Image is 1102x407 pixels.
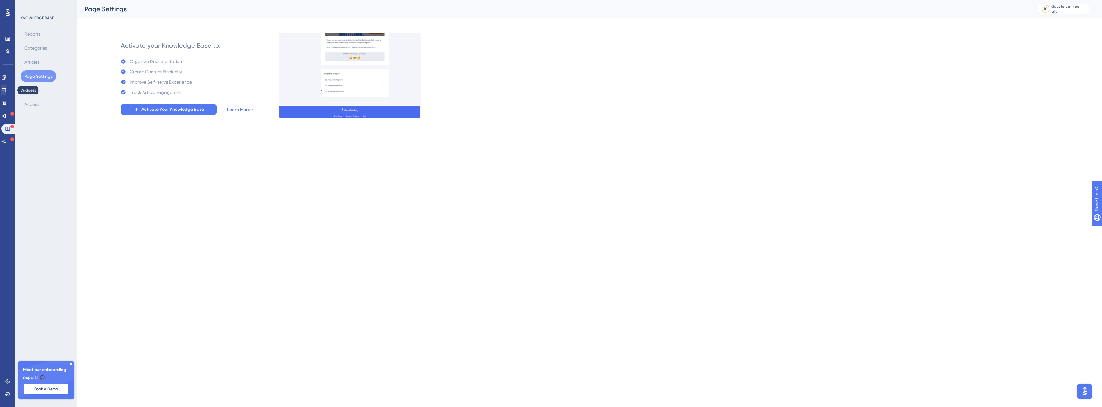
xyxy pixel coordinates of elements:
[21,56,43,68] button: Articles
[279,33,421,118] img: a27db7f7ef9877a438c7956077c236be.gif
[130,58,182,65] div: Organize Documentation
[1044,6,1048,12] div: 10
[21,99,43,110] button: Access
[34,387,58,392] span: Book a Demo
[85,4,1022,13] div: Page Settings
[1075,382,1094,401] iframe: UserGuiding AI Assistant Launcher
[1051,4,1087,14] div: days left in free trial
[21,28,44,40] button: Reports
[15,2,40,9] span: Need Help?
[121,41,221,50] div: Activate your Knowledge Base to:
[141,106,204,113] span: Activate Your Knowledge Base
[227,106,253,113] a: Learn More >
[21,15,54,20] div: KNOWLEDGE BASE
[24,384,68,394] button: Book a Demo
[121,104,217,115] button: Activate Your Knowledge Base
[21,85,44,96] button: Domain
[21,42,51,54] button: Categories
[130,88,183,96] div: Track Article Engagement
[21,70,56,82] button: Page Settings
[130,68,182,76] div: Create Content Efficiently
[23,366,69,381] span: Meet our onboarding experts 🎧
[130,78,192,86] div: Improve Self-serve Experience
